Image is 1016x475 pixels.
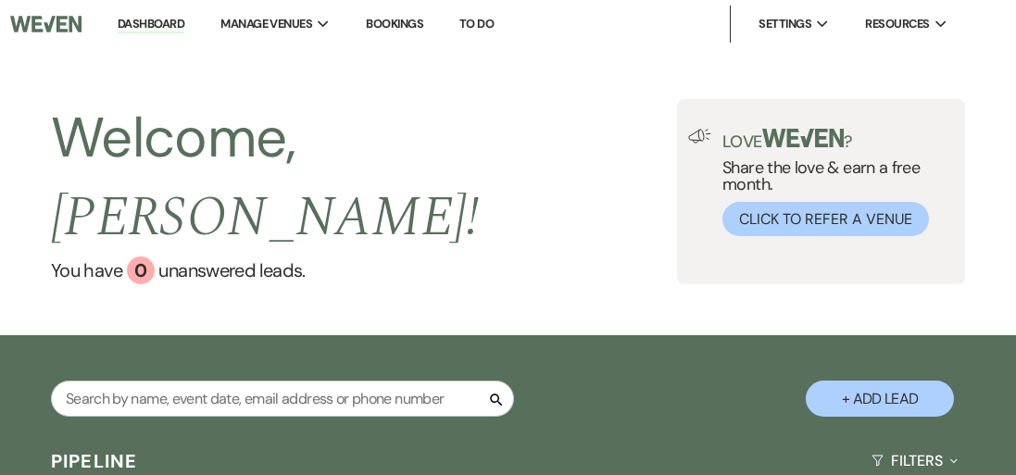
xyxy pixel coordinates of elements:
h3: Pipeline [51,448,138,474]
img: Weven Logo [10,5,82,44]
a: Bookings [366,16,423,31]
div: Share the love & earn a free month. [711,129,954,236]
span: Manage Venues [220,15,312,33]
img: loud-speaker-illustration.svg [688,129,711,144]
a: You have 0 unanswered leads. [51,256,677,284]
div: 0 [127,256,155,284]
img: weven-logo-green.svg [762,129,845,147]
span: Resources [865,15,929,33]
span: Settings [759,15,811,33]
a: Dashboard [118,16,184,33]
h2: Welcome, [51,99,677,256]
a: To Do [459,16,494,31]
p: Love ? [722,129,954,150]
button: + Add Lead [806,381,954,417]
button: Click to Refer a Venue [722,202,929,236]
span: [PERSON_NAME] ! [51,175,479,260]
input: Search by name, event date, email address or phone number [51,381,514,417]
